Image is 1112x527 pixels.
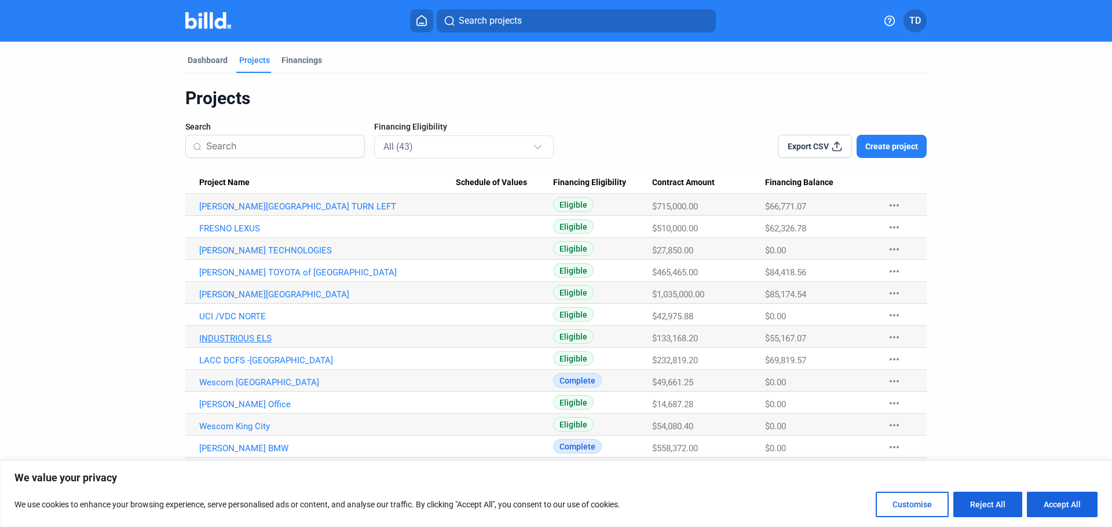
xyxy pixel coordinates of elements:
a: Wescom King City [199,421,456,432]
span: Eligible [553,219,594,234]
span: Schedule of Values [456,178,527,188]
span: Financing Eligibility [553,178,626,188]
a: INDUSTRIOUS ELS [199,333,456,344]
button: Reject All [953,492,1022,517]
span: Complete [553,439,602,454]
span: $84,418.56 [765,267,806,278]
span: $1,035,000.00 [652,289,704,300]
span: $0.00 [765,311,786,322]
a: [PERSON_NAME] TECHNOLOGIES [199,245,456,256]
mat-icon: more_horiz [887,396,901,410]
span: $66,771.07 [765,201,806,212]
span: $0.00 [765,443,786,454]
a: FRESNO LEXUS [199,223,456,234]
span: Export CSV [788,141,829,152]
span: $0.00 [765,421,786,432]
mat-icon: more_horiz [887,286,901,300]
mat-icon: more_horiz [887,242,901,256]
span: $62,326.78 [765,223,806,234]
span: $49,661.25 [652,377,693,388]
span: $27,850.00 [652,245,693,256]
mat-icon: more_horiz [887,330,901,344]
span: Search [185,121,211,132]
span: $0.00 [765,245,786,256]
div: Projects [239,54,270,66]
a: [PERSON_NAME] BMW [199,443,456,454]
span: Eligible [553,307,594,322]
input: Search [206,134,357,159]
button: TD [904,9,927,32]
span: $55,167.07 [765,333,806,344]
img: Billd Company Logo [185,12,231,29]
span: Eligible [553,395,594,410]
div: Contract Amount [652,178,765,188]
div: Financing Balance [765,178,876,188]
div: Schedule of Values [456,178,554,188]
mat-icon: more_horiz [887,198,901,212]
span: Eligible [553,351,594,366]
button: Customise [876,492,949,517]
span: Eligible [553,241,594,256]
div: Projects [185,87,927,109]
span: $69,819.57 [765,355,806,366]
a: [PERSON_NAME] TOYOTA of [GEOGRAPHIC_DATA] [199,267,456,278]
mat-icon: more_horiz [887,220,901,234]
span: Contract Amount [652,178,715,188]
a: [PERSON_NAME][GEOGRAPHIC_DATA] TURN LEFT [199,201,456,212]
a: UCI /VDC NORTE [199,311,456,322]
a: [PERSON_NAME][GEOGRAPHIC_DATA] [199,289,456,300]
mat-icon: more_horiz [887,308,901,322]
span: Financing Eligibility [374,121,447,132]
span: $0.00 [765,377,786,388]
a: Wescom [GEOGRAPHIC_DATA] [199,377,456,388]
span: $465,465.00 [652,267,698,278]
p: We value your privacy [14,471,1098,485]
span: Search projects [459,14,522,28]
span: $42,975.88 [652,311,693,322]
span: $14,687.28 [652,399,693,410]
a: [PERSON_NAME] Office [199,399,456,410]
span: $85,174.54 [765,289,806,300]
span: Eligible [553,285,594,300]
p: We use cookies to enhance your browsing experience, serve personalised ads or content, and analys... [14,497,620,511]
span: $715,000.00 [652,201,698,212]
button: Accept All [1027,492,1098,517]
span: Eligible [553,417,594,432]
span: Financing Balance [765,178,833,188]
span: Complete [553,373,602,388]
span: Eligible [553,197,594,212]
div: Project Name [199,178,456,188]
mat-icon: more_horiz [887,374,901,388]
span: Project Name [199,178,250,188]
span: $54,080.40 [652,421,693,432]
span: $510,000.00 [652,223,698,234]
span: $0.00 [765,399,786,410]
mat-icon: more_horiz [887,418,901,432]
span: Eligible [553,329,594,344]
button: Search projects [437,9,716,32]
button: Export CSV [778,135,852,158]
span: Eligible [553,263,594,278]
span: TD [909,14,921,28]
div: Financings [281,54,322,66]
mat-icon: more_horiz [887,264,901,278]
mat-icon: more_horiz [887,352,901,366]
mat-select-trigger: All (43) [383,141,413,152]
div: Dashboard [188,54,228,66]
span: $133,168.20 [652,333,698,344]
a: LACC DCFS -[GEOGRAPHIC_DATA] [199,355,456,366]
span: Create project [865,141,918,152]
span: $232,819.20 [652,355,698,366]
div: Financing Eligibility [553,178,652,188]
button: Create project [857,135,927,158]
span: $558,372.00 [652,443,698,454]
mat-icon: more_horiz [887,440,901,454]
